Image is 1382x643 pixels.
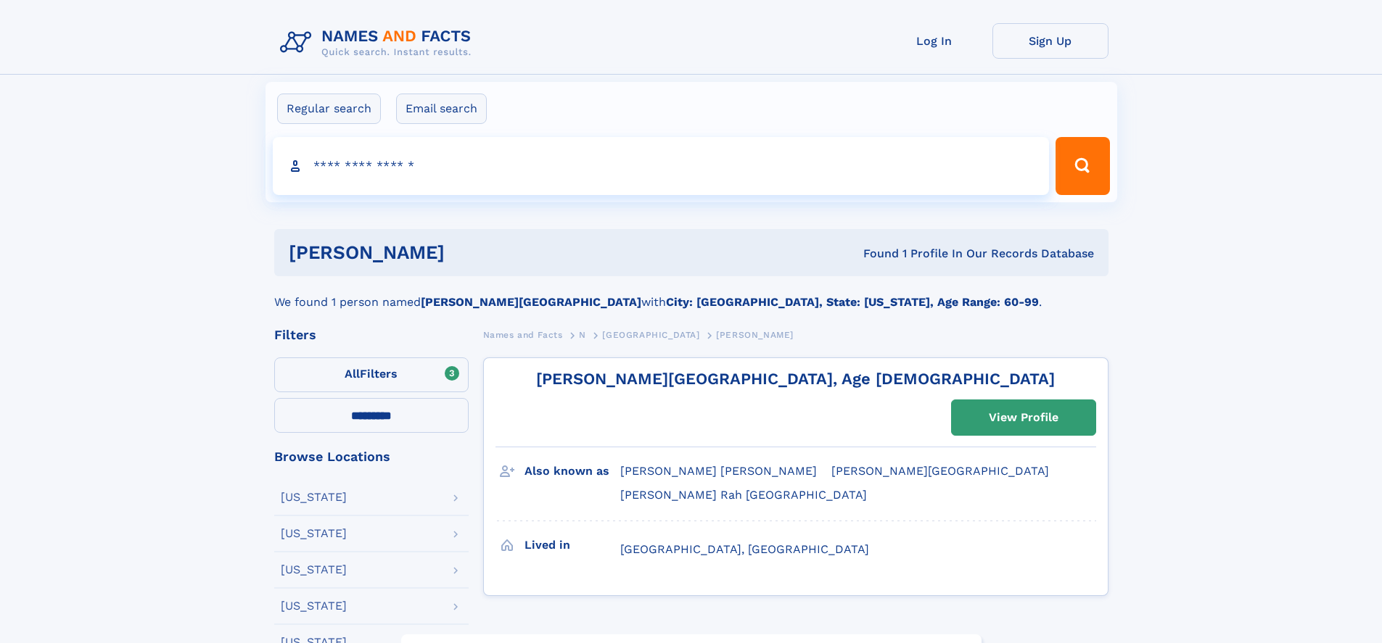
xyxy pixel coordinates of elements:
[274,450,469,463] div: Browse Locations
[281,491,347,503] div: [US_STATE]
[602,325,699,344] a: [GEOGRAPHIC_DATA]
[989,401,1058,434] div: View Profile
[654,246,1094,262] div: Found 1 Profile In Our Records Database
[602,330,699,340] span: [GEOGRAPHIC_DATA]
[716,330,794,340] span: [PERSON_NAME]
[396,94,487,124] label: Email search
[525,533,620,557] h3: Lived in
[620,542,869,556] span: [GEOGRAPHIC_DATA], [GEOGRAPHIC_DATA]
[281,564,347,576] div: [US_STATE]
[620,464,817,478] span: [PERSON_NAME] [PERSON_NAME]
[281,528,347,539] div: [US_STATE]
[579,330,586,340] span: N
[483,325,563,344] a: Names and Facts
[525,459,620,484] h3: Also known as
[274,357,469,392] label: Filters
[277,94,381,124] label: Regular search
[281,600,347,612] div: [US_STATE]
[620,488,867,502] span: [PERSON_NAME] Rah [GEOGRAPHIC_DATA]
[274,23,483,62] img: Logo Names and Facts
[289,244,654,262] h1: [PERSON_NAME]
[421,295,641,309] b: [PERSON_NAME][GEOGRAPHIC_DATA]
[992,23,1109,59] a: Sign Up
[1056,137,1109,195] button: Search Button
[876,23,992,59] a: Log In
[274,328,469,341] div: Filters
[273,137,1050,195] input: search input
[345,367,360,381] span: All
[831,464,1049,478] span: [PERSON_NAME][GEOGRAPHIC_DATA]
[274,276,1109,311] div: We found 1 person named with .
[536,370,1055,388] a: [PERSON_NAME][GEOGRAPHIC_DATA], Age [DEMOGRAPHIC_DATA]
[666,295,1039,309] b: City: [GEOGRAPHIC_DATA], State: [US_STATE], Age Range: 60-99
[952,400,1095,435] a: View Profile
[579,325,586,344] a: N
